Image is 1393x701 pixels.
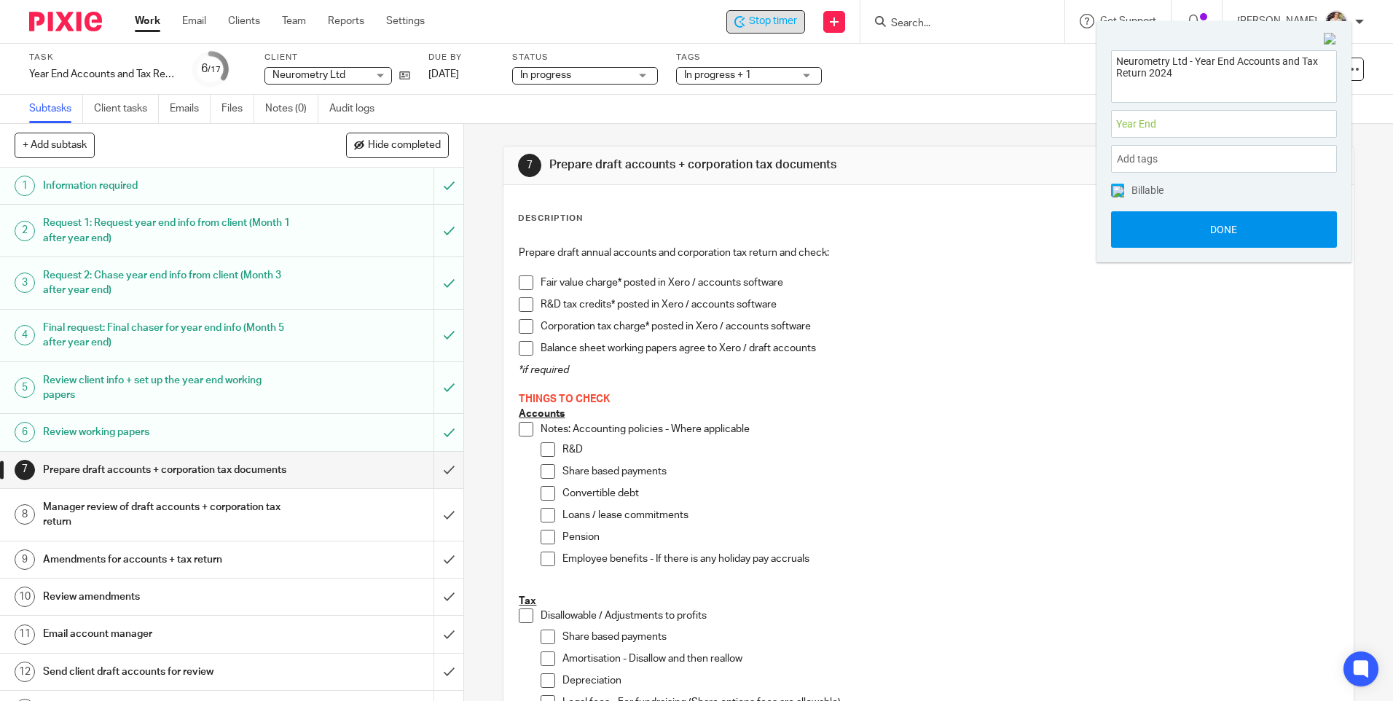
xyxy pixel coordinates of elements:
[518,154,541,177] div: 7
[29,12,102,31] img: Pixie
[519,246,1338,260] p: Prepare draft annual accounts and corporation tax return and check:
[182,14,206,28] a: Email
[43,549,294,571] h1: Amendments for accounts + tax return
[519,365,569,375] em: *if required
[562,630,1338,644] p: Share based payments
[135,14,160,28] a: Work
[43,369,294,407] h1: Review client info + set up the year end working papers
[43,265,294,302] h1: Request 2: Chase year end info from client (Month 3 after year end)
[519,596,536,606] u: Tax
[541,608,1338,623] p: Disallowable / Adjustments to profits
[1325,10,1348,34] img: Kayleigh%20Henson.jpeg
[15,325,35,345] div: 4
[541,275,1338,290] p: Fair value charge* posted in Xero / accounts software
[1112,51,1336,98] textarea: Neurometry Ltd - Year End Accounts and Tax Return 2024
[1113,186,1124,197] img: checked.png
[512,52,658,63] label: Status
[890,17,1021,31] input: Search
[749,14,797,29] span: Stop timer
[15,460,35,480] div: 7
[541,341,1338,356] p: Balance sheet working papers agree to Xero / draft accounts
[43,496,294,533] h1: Manager review of draft accounts + corporation tax return
[562,508,1338,522] p: Loans / lease commitments
[43,586,294,608] h1: Review amendments
[346,133,449,157] button: Hide completed
[221,95,254,123] a: Files
[15,422,35,442] div: 6
[562,464,1338,479] p: Share based payments
[328,14,364,28] a: Reports
[15,624,35,645] div: 11
[519,394,610,404] span: THINGS TO CHECK
[29,95,83,123] a: Subtasks
[519,409,565,419] u: Accounts
[562,651,1338,666] p: Amortisation - Disallow and then reallow
[208,66,221,74] small: /17
[520,70,571,80] span: In progress
[562,673,1338,688] p: Depreciation
[272,70,345,80] span: Neurometry Ltd
[541,319,1338,334] p: Corporation tax charge* posted in Xero / accounts software
[541,297,1338,312] p: R&D tax credits* posted in Xero / accounts software
[562,552,1338,566] p: Employee benefits - If there is any holiday pay accruals
[265,95,318,123] a: Notes (0)
[15,133,95,157] button: + Add subtask
[428,69,459,79] span: [DATE]
[15,504,35,525] div: 8
[386,14,425,28] a: Settings
[562,442,1338,457] p: R&D
[43,212,294,249] h1: Request 1: Request year end info from client (Month 1 after year end)
[428,52,494,63] label: Due by
[684,70,751,80] span: In progress + 1
[264,52,410,63] label: Client
[94,95,159,123] a: Client tasks
[228,14,260,28] a: Clients
[329,95,385,123] a: Audit logs
[518,213,583,224] p: Description
[15,377,35,398] div: 5
[1111,211,1337,248] button: Done
[43,661,294,683] h1: Send client draft accounts for review
[43,317,294,354] h1: Final request: Final chaser for year end info (Month 5 after year end)
[549,157,960,173] h1: Prepare draft accounts + corporation tax documents
[1237,14,1317,28] p: [PERSON_NAME]
[1117,148,1165,171] span: Add tags
[562,486,1338,501] p: Convertible debt
[726,10,805,34] div: Neurometry Ltd - Year End Accounts and Tax Return 2024
[1324,33,1337,46] img: Close
[676,52,822,63] label: Tags
[368,140,441,152] span: Hide completed
[1131,185,1164,195] span: Billable
[15,221,35,241] div: 2
[1116,117,1300,132] span: Year End
[29,52,175,63] label: Task
[170,95,211,123] a: Emails
[43,623,294,645] h1: Email account manager
[562,530,1338,544] p: Pension
[541,422,1338,436] p: Notes: Accounting policies - Where applicable
[43,421,294,443] h1: Review working papers
[1100,16,1156,26] span: Get Support
[15,176,35,196] div: 1
[282,14,306,28] a: Team
[15,549,35,570] div: 9
[15,587,35,607] div: 10
[15,662,35,682] div: 12
[29,67,175,82] div: Year End Accounts and Tax Return 2024
[15,273,35,293] div: 3
[43,175,294,197] h1: Information required
[201,60,221,77] div: 6
[43,459,294,481] h1: Prepare draft accounts + corporation tax documents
